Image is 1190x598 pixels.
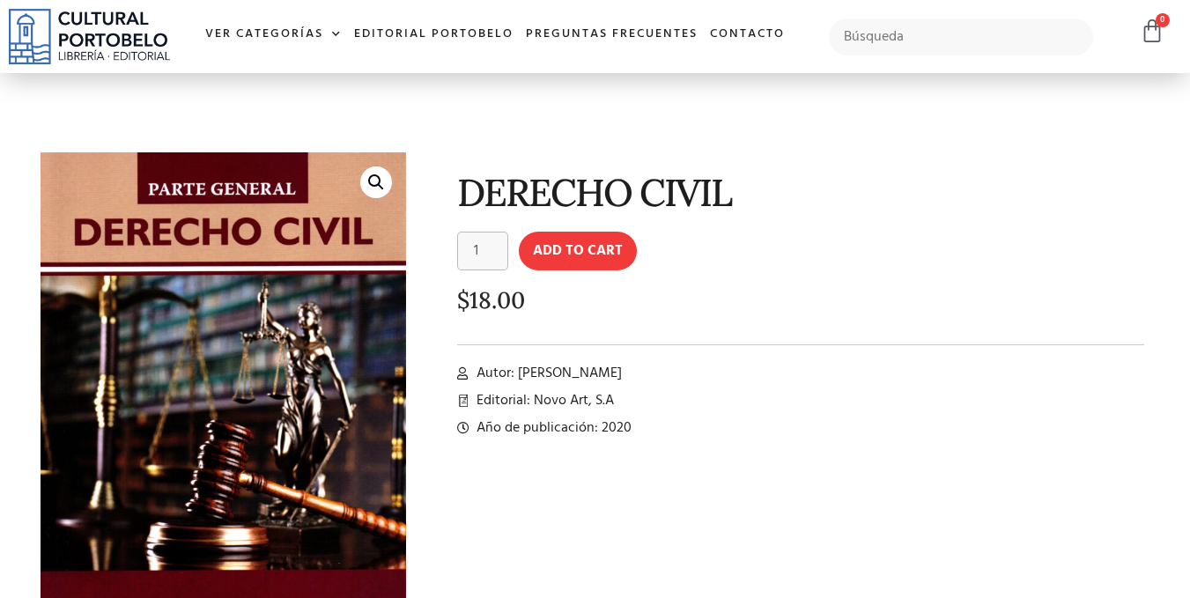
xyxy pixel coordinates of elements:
[457,285,469,314] span: $
[1140,18,1164,44] a: 0
[472,417,632,439] span: Año de publicación: 2020
[199,16,348,54] a: Ver Categorías
[829,18,1094,55] input: Búsqueda
[472,390,614,411] span: Editorial: Novo Art, S.A
[472,363,622,384] span: Autor: [PERSON_NAME]
[704,16,791,54] a: Contacto
[360,166,392,198] a: 🔍
[457,232,508,270] input: Product quantity
[520,16,704,54] a: Preguntas frecuentes
[348,16,520,54] a: Editorial Portobelo
[519,232,637,270] button: Add to cart
[457,285,525,314] bdi: 18.00
[1156,13,1170,27] span: 0
[457,172,1145,213] h1: DERECHO CIVIL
